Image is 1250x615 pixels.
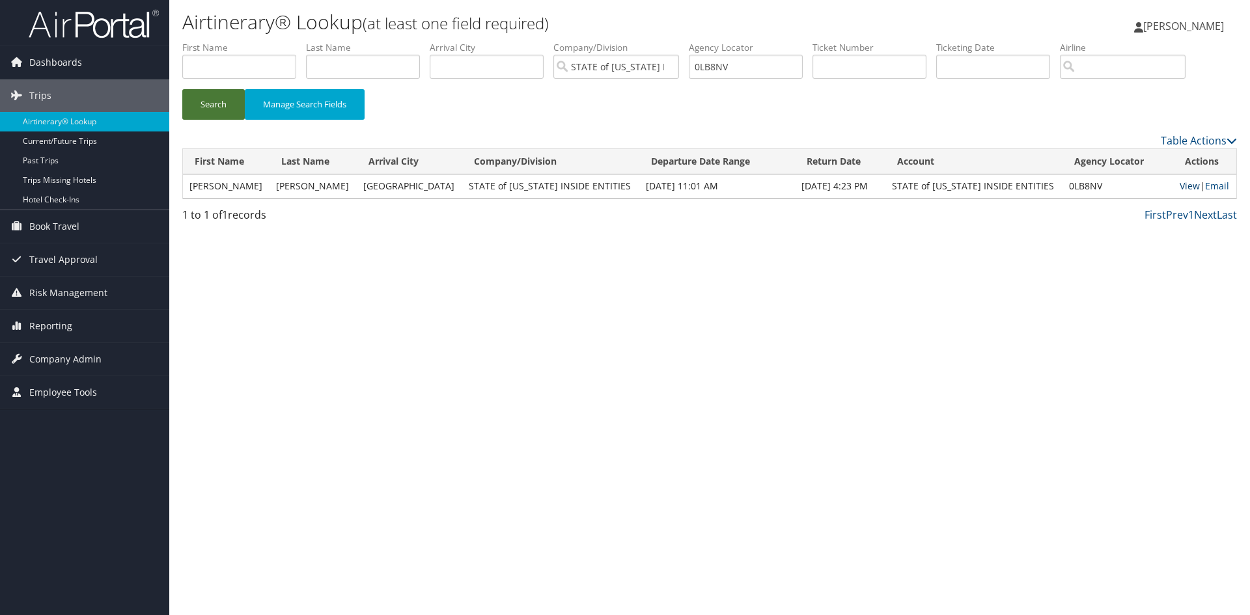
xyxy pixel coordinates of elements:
span: 1 [222,208,228,222]
td: STATE of [US_STATE] INSIDE ENTITIES [462,174,639,198]
small: (at least one field required) [363,12,549,34]
a: [PERSON_NAME] [1134,7,1237,46]
td: STATE of [US_STATE] INSIDE ENTITIES [885,174,1062,198]
span: Book Travel [29,210,79,243]
th: Actions [1173,149,1236,174]
span: Travel Approval [29,243,98,276]
label: Last Name [306,41,430,54]
a: View [1180,180,1200,192]
th: Departure Date Range: activate to sort column ascending [639,149,796,174]
h1: Airtinerary® Lookup [182,8,885,36]
a: Email [1205,180,1229,192]
span: Company Admin [29,343,102,376]
label: Arrival City [430,41,553,54]
span: Employee Tools [29,376,97,409]
a: Next [1194,208,1217,222]
label: Ticketing Date [936,41,1060,54]
td: 0LB8NV [1062,174,1173,198]
th: Account: activate to sort column ascending [885,149,1062,174]
th: First Name: activate to sort column ascending [183,149,270,174]
th: Agency Locator: activate to sort column ascending [1062,149,1173,174]
span: Trips [29,79,51,112]
a: Table Actions [1161,133,1237,148]
th: Last Name: activate to sort column ascending [270,149,356,174]
label: Agency Locator [689,41,812,54]
span: [PERSON_NAME] [1143,19,1224,33]
td: [PERSON_NAME] [183,174,270,198]
span: Risk Management [29,277,107,309]
td: | [1173,174,1236,198]
td: [DATE] 4:23 PM [795,174,885,198]
label: First Name [182,41,306,54]
label: Ticket Number [812,41,936,54]
td: [GEOGRAPHIC_DATA] [357,174,462,198]
th: Arrival City: activate to sort column ascending [357,149,462,174]
button: Manage Search Fields [245,89,365,120]
a: First [1145,208,1166,222]
img: airportal-logo.png [29,8,159,39]
span: Reporting [29,310,72,342]
th: Company/Division [462,149,639,174]
a: 1 [1188,208,1194,222]
td: [DATE] 11:01 AM [639,174,796,198]
a: Last [1217,208,1237,222]
label: Airline [1060,41,1195,54]
td: [PERSON_NAME] [270,174,356,198]
label: Company/Division [553,41,689,54]
span: Dashboards [29,46,82,79]
a: Prev [1166,208,1188,222]
div: 1 to 1 of records [182,207,432,229]
button: Search [182,89,245,120]
th: Return Date: activate to sort column ascending [795,149,885,174]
